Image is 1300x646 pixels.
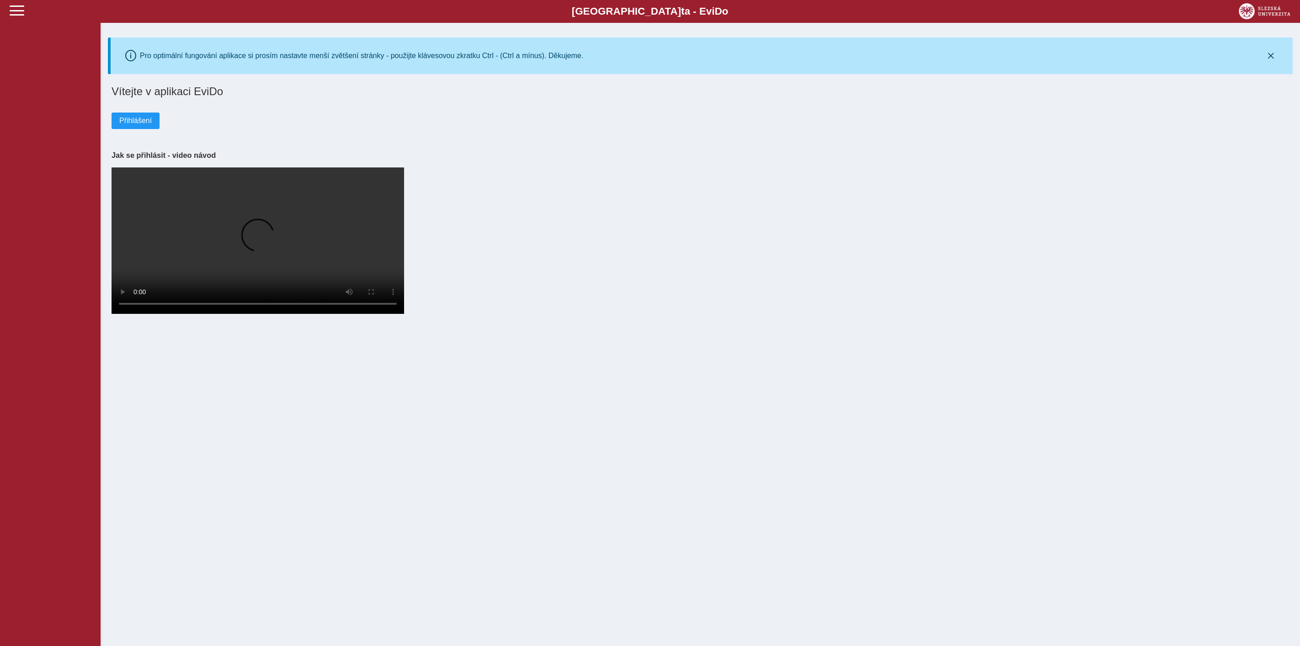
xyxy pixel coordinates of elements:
[714,5,722,17] span: D
[112,151,1289,160] h3: Jak se přihlásit - video návod
[722,5,729,17] span: o
[1239,3,1290,19] img: logo_web_su.png
[112,167,404,314] video: Your browser does not support the video tag.
[27,5,1273,17] b: [GEOGRAPHIC_DATA] a - Evi
[140,52,583,60] div: Pro optimální fungování aplikace si prosím nastavte menší zvětšení stránky - použijte klávesovou ...
[681,5,684,17] span: t
[119,117,152,125] span: Přihlášení
[112,113,160,129] button: Přihlášení
[112,85,1289,98] h1: Vítejte v aplikaci EviDo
